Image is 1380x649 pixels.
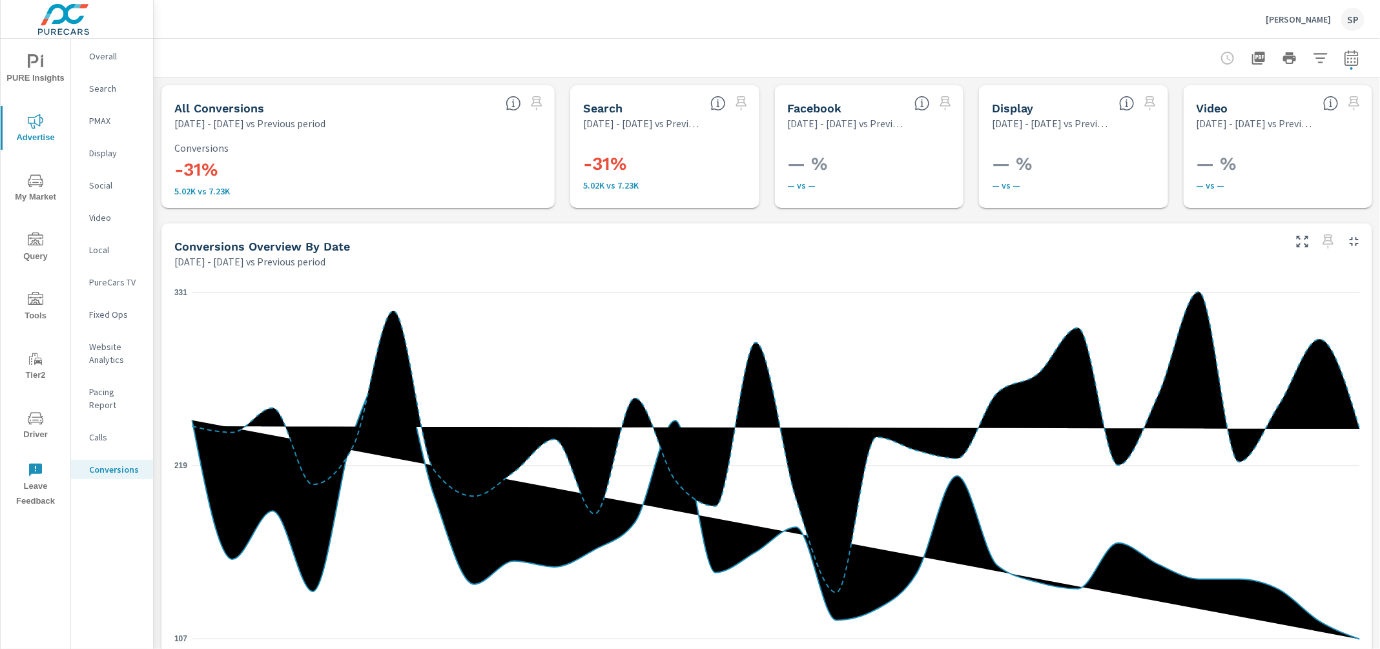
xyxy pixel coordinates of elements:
span: All conversions reported from Facebook with duplicates filtered out [914,96,930,111]
p: [DATE] - [DATE] vs Previous period [174,116,325,131]
p: Display [89,147,143,160]
button: "Export Report to PDF" [1246,45,1272,71]
span: Display Conversions include Actions, Leads and Unmapped Conversions [1119,96,1135,111]
div: Local [71,240,153,260]
p: 5,024 vs 7,231 [583,180,754,191]
text: 331 [174,288,187,297]
h5: All Conversions [174,101,264,115]
div: Pacing Report [71,382,153,415]
p: Pacing Report [89,386,143,411]
p: [DATE] - [DATE] vs Previous period [788,116,905,131]
p: Social [89,179,143,192]
text: 107 [174,634,187,643]
div: SP [1341,8,1365,31]
h5: Search [583,101,623,115]
h5: Facebook [788,101,842,115]
h3: — % [992,153,1162,175]
p: Video [89,211,143,224]
h3: — % [1197,153,1367,175]
div: Website Analytics [71,337,153,369]
p: — vs — [788,180,958,191]
div: Social [71,176,153,195]
p: — vs — [992,180,1162,191]
span: Select a preset date range to save this widget [731,93,752,114]
h3: -31% [174,159,542,181]
p: Conversions [89,463,143,476]
p: Fixed Ops [89,308,143,321]
button: Minimize Widget [1344,231,1365,252]
div: Video [71,208,153,227]
h5: Display [992,101,1033,115]
span: Select a preset date range to save this widget [526,93,547,114]
div: PureCars TV [71,273,153,292]
span: PURE Insights [5,54,67,86]
h5: Conversions Overview By Date [174,240,350,253]
text: 219 [174,461,187,470]
div: Calls [71,428,153,447]
button: Make Fullscreen [1292,231,1313,252]
p: Conversions [174,142,542,154]
p: [DATE] - [DATE] vs Previous period [583,116,700,131]
span: Select a preset date range to save this widget [1318,231,1339,252]
p: Overall [89,50,143,63]
p: PMAX [89,114,143,127]
p: [PERSON_NAME] [1266,14,1331,25]
p: [DATE] - [DATE] vs Previous period [1197,116,1313,131]
p: PureCars TV [89,276,143,289]
div: Overall [71,46,153,66]
h3: -31% [583,153,754,175]
div: Display [71,143,153,163]
span: Query [5,232,67,264]
button: Select Date Range [1339,45,1365,71]
span: Select a preset date range to save this widget [1140,93,1160,114]
span: Select a preset date range to save this widget [935,93,956,114]
span: Leave Feedback [5,462,67,509]
span: Video Conversions include Actions, Leads and Unmapped Conversions [1323,96,1339,111]
div: Search [71,79,153,98]
p: Website Analytics [89,340,143,366]
div: nav menu [1,39,70,514]
p: — vs — [1197,180,1367,191]
p: Calls [89,431,143,444]
span: Tools [5,292,67,324]
div: Conversions [71,460,153,479]
p: Search [89,82,143,95]
div: PMAX [71,111,153,130]
span: My Market [5,173,67,205]
span: Search Conversions include Actions, Leads and Unmapped Conversions. [710,96,726,111]
span: Tier2 [5,351,67,383]
span: Driver [5,411,67,442]
p: Local [89,243,143,256]
h3: — % [788,153,958,175]
p: [DATE] - [DATE] vs Previous period [174,254,325,269]
span: Select a preset date range to save this widget [1344,93,1365,114]
span: All Conversions include Actions, Leads and Unmapped Conversions [506,96,521,111]
div: Fixed Ops [71,305,153,324]
h5: Video [1197,101,1228,115]
button: Print Report [1277,45,1303,71]
p: 5,024 vs 7,231 [174,186,542,196]
p: [DATE] - [DATE] vs Previous period [992,116,1109,131]
button: Apply Filters [1308,45,1334,71]
span: Advertise [5,114,67,145]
